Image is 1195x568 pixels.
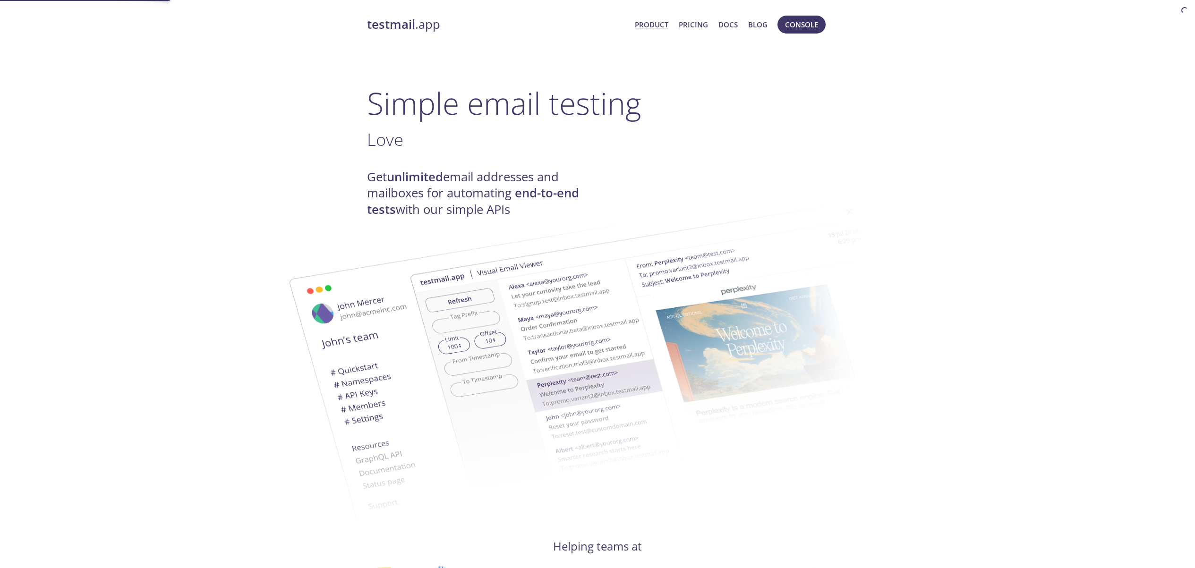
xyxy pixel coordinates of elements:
h4: Helping teams at [367,539,828,554]
strong: end-to-end tests [367,185,579,217]
a: Product [635,18,668,31]
a: testmail.app [367,17,627,33]
span: Console [785,18,818,31]
a: Pricing [679,18,708,31]
strong: testmail [367,16,415,33]
strong: unlimited [387,169,443,185]
a: Blog [748,18,768,31]
a: Docs [718,18,738,31]
img: testmail-email-viewer [254,219,764,538]
img: testmail-email-viewer [410,188,920,508]
h4: Get email addresses and mailboxes for automating with our simple APIs [367,169,597,218]
button: Console [777,16,826,34]
span: Love [367,127,403,151]
h1: Simple email testing [367,85,828,121]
